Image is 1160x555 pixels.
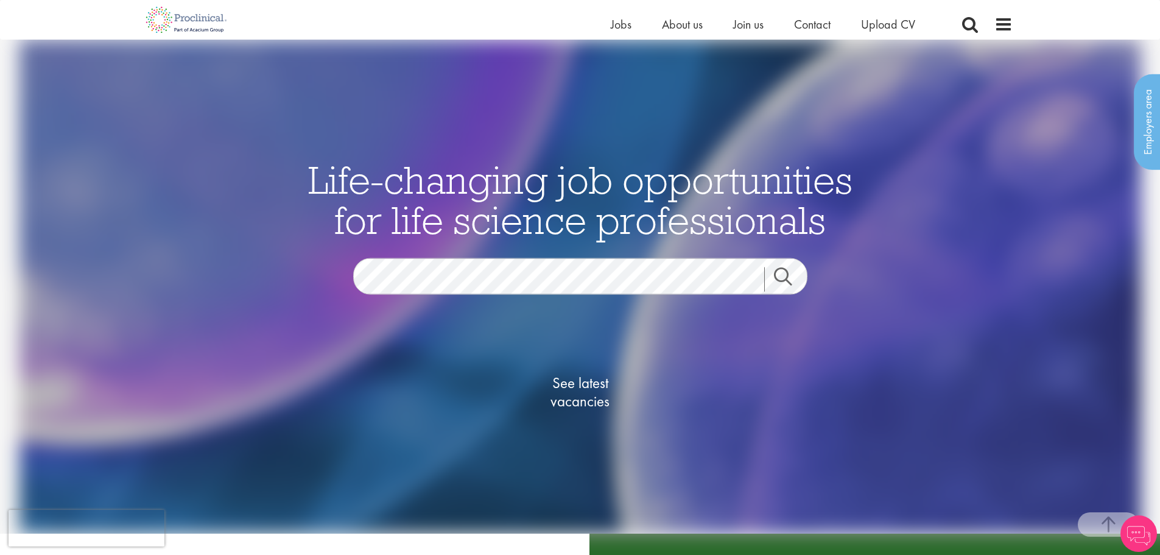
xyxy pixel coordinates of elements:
img: candidate home [19,40,1141,534]
span: See latest vacancies [519,374,641,411]
a: Jobs [611,16,631,32]
iframe: reCAPTCHA [9,510,164,546]
a: About us [662,16,703,32]
a: Contact [794,16,831,32]
img: Chatbot [1120,515,1157,552]
a: Upload CV [861,16,915,32]
a: See latestvacancies [519,325,641,459]
a: Join us [733,16,764,32]
span: Life-changing job opportunities for life science professionals [308,155,852,244]
a: Job search submit button [764,267,817,292]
